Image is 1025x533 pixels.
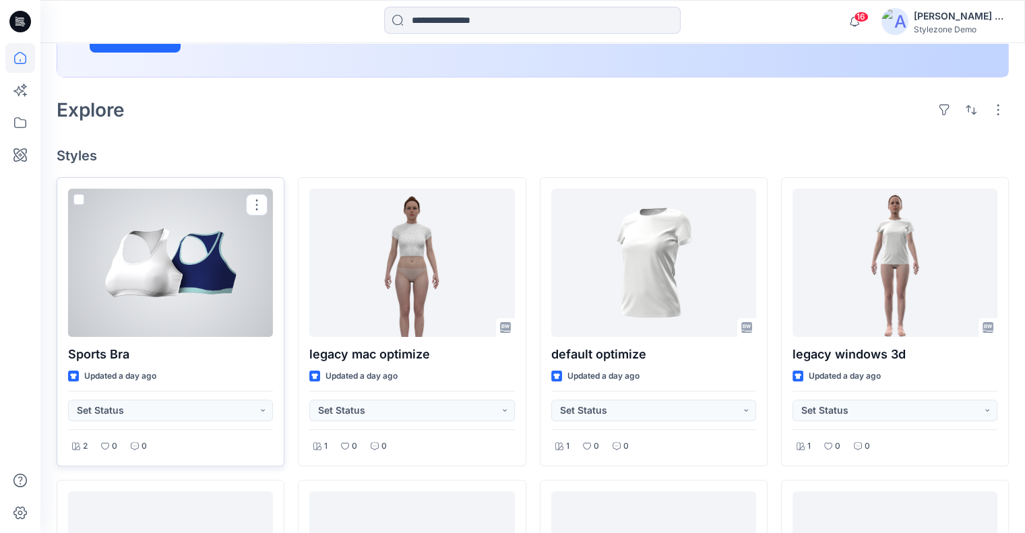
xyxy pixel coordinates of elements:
[83,439,88,453] p: 2
[567,369,640,383] p: Updated a day ago
[793,189,997,337] a: legacy windows 3d
[381,439,387,453] p: 0
[594,439,599,453] p: 0
[566,439,569,453] p: 1
[57,148,1009,164] h4: Styles
[309,189,514,337] a: legacy mac optimize
[309,345,514,364] p: legacy mac optimize
[112,439,117,453] p: 0
[854,11,869,22] span: 16
[68,345,273,364] p: Sports Bra
[914,8,1008,24] div: [PERSON_NAME] Ashkenazi
[809,369,881,383] p: Updated a day ago
[142,439,147,453] p: 0
[881,8,908,35] img: avatar
[807,439,811,453] p: 1
[324,439,328,453] p: 1
[551,345,756,364] p: default optimize
[84,369,156,383] p: Updated a day ago
[914,24,1008,34] div: Stylezone Demo
[623,439,629,453] p: 0
[325,369,398,383] p: Updated a day ago
[551,189,756,337] a: default optimize
[57,99,125,121] h2: Explore
[68,189,273,337] a: Sports Bra
[865,439,870,453] p: 0
[835,439,840,453] p: 0
[793,345,997,364] p: legacy windows 3d
[352,439,357,453] p: 0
